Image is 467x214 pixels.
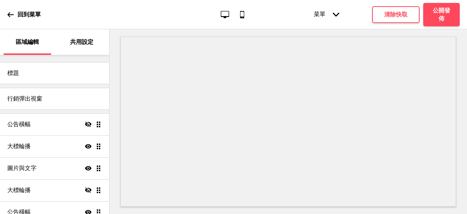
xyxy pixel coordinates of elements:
button: 清除快取 [372,6,420,23]
button: 公開發佈 [423,3,460,26]
h4: 圖片與文字 [7,164,36,172]
h4: 大標輪播 [7,186,31,194]
p: 回到菜單 [18,11,41,19]
h4: 大標輪播 [7,142,31,150]
h4: 清除快取 [384,11,408,19]
h4: 公開發佈 [431,7,452,23]
p: 區域編輯 [16,38,39,46]
h4: 公告橫幅 [7,120,31,128]
h4: 行銷彈出視窗 [7,95,42,103]
a: 回到菜單 [7,5,41,25]
div: 菜單 [306,3,347,26]
h4: 標題 [7,69,19,77]
p: 共用設定 [70,38,93,46]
